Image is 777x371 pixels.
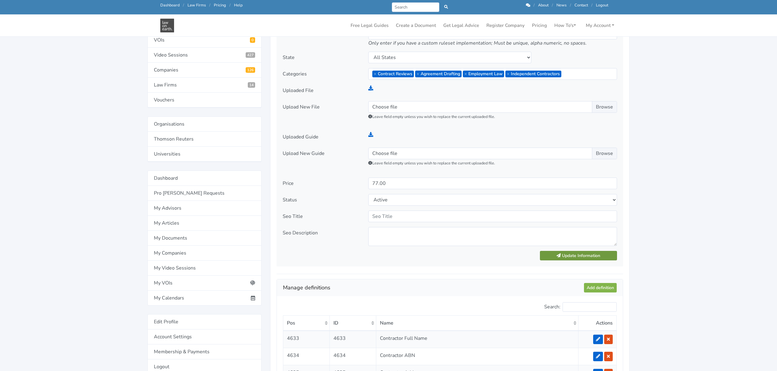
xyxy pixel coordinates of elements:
[147,78,262,93] a: Law Firms14
[372,71,414,77] li: Contract Reviews
[392,2,439,12] input: Search
[248,82,255,88] span: Law Firms
[544,302,617,312] label: Search:
[234,2,243,8] a: Help
[147,132,262,147] a: Thomson Reuters
[147,246,262,261] a: My Companies
[278,148,364,173] div: Upload New Guide
[330,348,376,365] td: 4634
[283,331,330,348] td: 4633
[441,20,481,31] a: Get Legal Advice
[188,2,206,8] a: Law Firms
[556,2,567,8] a: News
[570,2,571,8] span: /
[147,147,262,162] a: Universities
[415,71,462,77] li: Agreement Drafting
[214,2,226,8] a: Pricing
[368,160,495,166] small: Leave field empty unless you wish to replace the current uploaded file.
[374,71,376,77] span: ×
[484,20,527,31] a: Register Company
[278,227,364,246] div: Seo Description
[278,68,364,80] div: Categories
[160,2,180,8] a: Dashboard
[147,93,262,108] a: Vouchers
[183,2,184,8] span: /
[278,28,364,47] div: Custom ID
[583,20,617,31] a: My Account
[147,344,262,359] a: Membership & Payments
[283,348,330,365] td: 4634
[147,276,262,291] a: My VOIs
[278,85,364,96] div: Uploaded File
[368,40,587,46] em: Only enter if you have a custom ruleset implementation; Must be unique, alpha numeric, no spaces.
[147,48,262,63] a: Video Sessions427
[283,283,584,293] h2: Manage definitions
[563,302,617,312] input: Search:
[540,251,617,260] button: Update Information
[250,37,255,43] span: Pending VOIs
[368,178,617,189] input: Price
[147,186,262,201] a: Pro [PERSON_NAME] Requests
[393,20,438,31] a: Create a Document
[160,19,174,32] img: Law On Earth
[246,52,255,58] span: Video Sessions
[376,316,578,331] th: Name: activate to sort column ascending
[533,2,535,8] span: /
[147,33,262,48] a: VOIs0
[596,2,608,8] a: Logout
[463,71,504,77] li: Employment Law
[552,20,578,31] a: How To's
[464,71,467,77] span: ×
[278,194,364,206] div: Status
[246,67,255,73] span: Registered Companies
[278,52,364,63] div: State
[278,131,364,143] div: Uploaded Guide
[147,329,262,344] a: Account Settings
[229,2,231,8] span: /
[147,201,262,216] a: My Advisors
[147,261,262,276] a: My Video Sessions
[376,348,578,365] td: Contractor ABN
[348,20,391,31] a: Free Legal Guides
[552,2,553,8] span: /
[147,171,262,186] a: Dashboard
[330,316,376,331] th: ID: activate to sort column ascending
[147,314,262,329] a: Edit Profile
[330,331,376,348] td: 4633
[368,211,617,222] input: Seo Title
[147,116,262,132] a: Organisations
[578,316,616,331] th: Actions
[147,231,262,246] a: My Documents
[507,71,509,77] span: ×
[278,101,364,126] div: Upload New File
[147,216,262,231] a: My Articles
[283,316,330,331] th: Pos: activate to sort column ascending
[147,291,262,306] a: My Calendars
[368,114,495,119] small: Leave field empty unless you wish to replace the current uploaded file.
[147,63,262,78] a: Companies126
[278,211,364,222] div: Seo Title
[530,20,549,31] a: Pricing
[538,2,548,8] a: About
[584,283,617,292] a: Add definition
[591,2,593,8] span: /
[574,2,588,8] a: Contact
[278,178,364,189] div: Price
[209,2,210,8] span: /
[376,331,578,348] td: Contractor Full Name
[417,71,419,77] span: ×
[505,71,561,77] li: Independent Contractors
